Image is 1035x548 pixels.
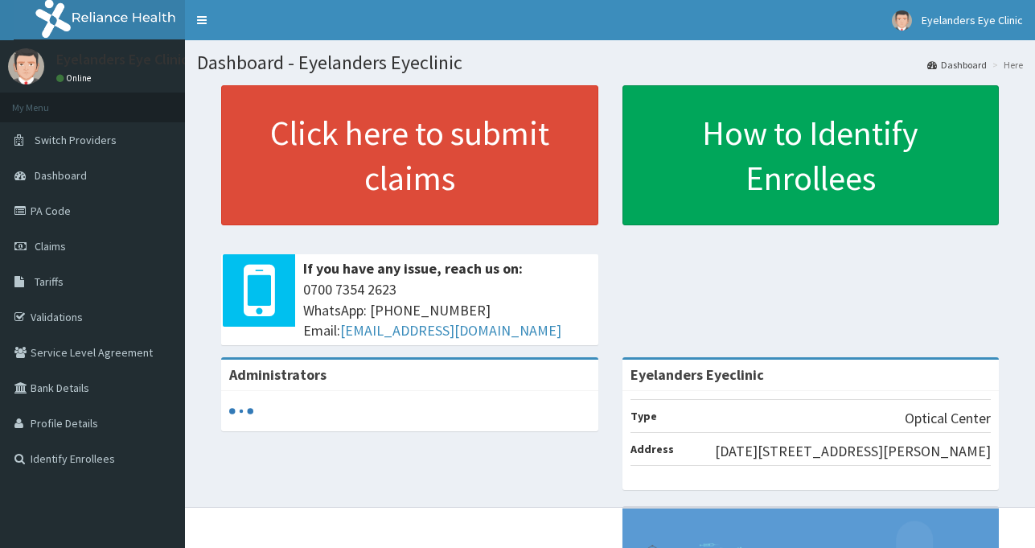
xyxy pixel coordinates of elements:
a: Click here to submit claims [221,85,598,225]
b: Administrators [229,365,327,384]
p: [DATE][STREET_ADDRESS][PERSON_NAME] [715,441,991,462]
p: Optical Center [905,408,991,429]
a: [EMAIL_ADDRESS][DOMAIN_NAME] [340,321,561,340]
span: Dashboard [35,168,87,183]
b: If you have any issue, reach us on: [303,259,523,278]
span: 0700 7354 2623 WhatsApp: [PHONE_NUMBER] Email: [303,279,590,341]
a: How to Identify Enrollees [622,85,1000,225]
svg: audio-loading [229,399,253,423]
h1: Dashboard - Eyelanders Eyeclinic [197,52,1023,73]
a: Online [56,72,95,84]
a: Dashboard [927,58,987,72]
img: User Image [8,48,44,84]
strong: Eyelanders Eyeclinic [630,365,764,384]
li: Here [988,58,1023,72]
span: Eyelanders Eye Clinic [922,13,1023,27]
b: Address [630,442,674,456]
span: Claims [35,239,66,253]
img: User Image [892,10,912,31]
span: Tariffs [35,274,64,289]
p: Eyelanders Eye Clinic [56,52,188,67]
b: Type [630,409,657,423]
span: Switch Providers [35,133,117,147]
